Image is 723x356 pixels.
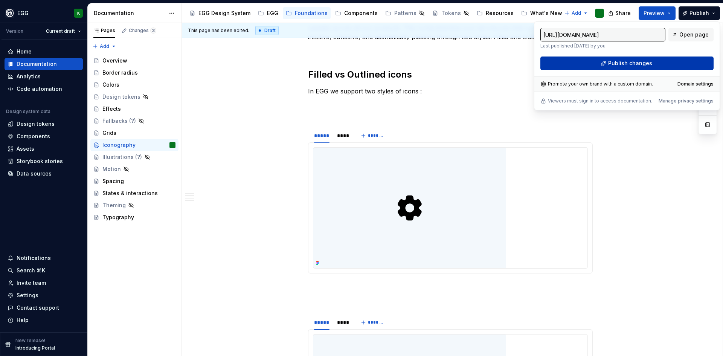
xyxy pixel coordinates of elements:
a: Settings [5,289,83,301]
a: What's New [518,7,565,19]
div: Typography [102,214,134,221]
img: a593bc3c-b20f-40fa-9e43-0160642a0030.png [313,148,506,268]
a: Colors [90,79,178,91]
div: EGG [267,9,278,17]
a: Resources [474,7,517,19]
p: In EGG we support two styles of icons : [308,87,593,105]
a: Domain settings [677,81,714,87]
div: Documentation [94,9,165,17]
p: Introducing Portal [15,345,55,351]
button: EGGK [2,5,86,21]
a: Illustrations (?) [90,151,178,163]
span: Current draft [46,28,75,34]
div: EGG Design System [198,9,250,17]
a: Invite team [5,277,83,289]
div: Help [17,316,29,324]
a: Overview [90,55,178,67]
a: Motion [90,163,178,175]
a: Foundations [283,7,331,19]
span: Add [100,43,109,49]
div: Settings [17,292,38,299]
a: States & interactions [90,187,178,199]
button: Share [604,6,636,20]
div: Theming [102,202,126,209]
div: Grids [102,129,116,137]
a: Fallbacks (?) [90,115,178,127]
div: Promote your own brand with a custom domain. [540,81,653,87]
a: EGG Design System [186,7,253,19]
div: Storybook stories [17,157,63,165]
button: Help [5,314,83,326]
div: Iconography [102,141,136,149]
img: 87d06435-c97f-426c-aa5d-5eb8acd3d8b3.png [5,9,14,18]
div: Illustrations (?) [102,153,142,161]
span: Add [572,10,581,16]
a: Home [5,46,83,58]
div: Overview [102,57,127,64]
button: Contact support [5,302,83,314]
div: Pages [93,28,115,34]
div: Foundations [295,9,328,17]
a: Assets [5,143,83,155]
a: Components [5,130,83,142]
span: 3 [150,28,156,34]
div: Assets [17,145,34,153]
button: Add [562,8,590,18]
p: Last published [DATE] by you. [540,43,665,49]
div: Draft [255,26,279,35]
a: Typography [90,211,178,223]
div: Effects [102,105,121,113]
span: Preview [644,9,665,17]
div: Components [344,9,378,17]
div: Colors [102,81,119,89]
a: Analytics [5,70,83,83]
a: Grids [90,127,178,139]
div: Page tree [90,55,178,223]
a: Data sources [5,168,83,180]
span: This page has been edited. [188,28,249,34]
div: Invite team [17,279,46,287]
div: Documentation [17,60,57,68]
div: K [77,10,80,16]
a: Open page [668,28,714,41]
button: Preview [639,6,676,20]
a: Iconography [90,139,178,151]
a: Tokens [429,7,472,19]
section-item: Image [313,147,588,269]
a: Theming [90,199,178,211]
div: Data sources [17,170,52,177]
button: Notifications [5,252,83,264]
div: Components [17,133,50,140]
div: States & interactions [102,189,158,197]
div: Search ⌘K [17,267,45,274]
div: Motion [102,165,121,173]
span: Share [615,9,631,17]
a: Documentation [5,58,83,70]
div: Analytics [17,73,41,80]
a: EGG [255,7,281,19]
div: Contact support [17,304,59,312]
div: Patterns [394,9,416,17]
h2: Filled vs Outlined icons [308,69,593,81]
div: Page tree [186,6,561,21]
div: Notifications [17,254,51,262]
button: Manage privacy settings [659,98,714,104]
p: Viewers must sign in to access documentation. [548,98,652,104]
div: Border radius [102,69,138,76]
a: Design tokens [90,91,178,103]
p: New release! [15,338,45,344]
div: What's New [530,9,562,17]
a: Code automation [5,83,83,95]
div: EGG [17,9,29,17]
a: Patterns [382,7,428,19]
button: Publish changes [540,57,714,70]
div: Changes [129,28,156,34]
button: Search ⌘K [5,264,83,277]
div: Fallbacks (?) [102,117,136,125]
a: Components [332,7,381,19]
button: Current draft [43,26,84,37]
a: Storybook stories [5,155,83,167]
span: Publish [689,9,709,17]
a: Border radius [90,67,178,79]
